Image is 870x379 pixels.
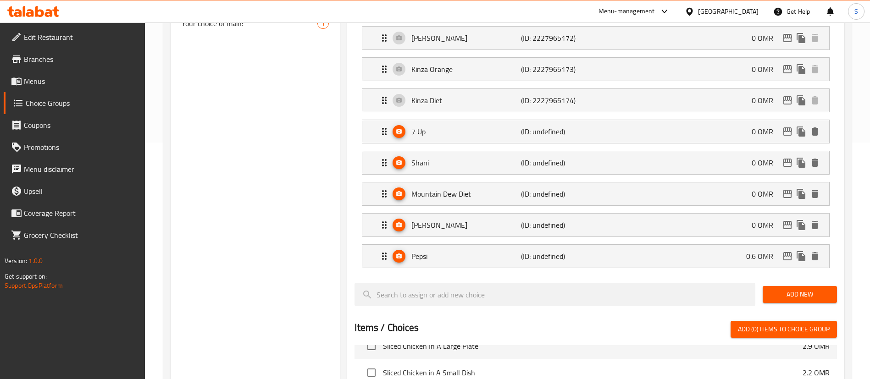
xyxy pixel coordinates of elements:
button: Add New [763,286,837,303]
a: Edit Restaurant [4,26,145,48]
div: Expand [362,151,829,174]
span: Sliced ​​Chicken In A Large Plate [383,341,803,352]
button: Add (0) items to choice group [731,321,837,338]
a: Upsell [4,180,145,202]
div: Expand [362,214,829,236]
span: Upsell [24,186,138,197]
span: Grocery Checklist [24,230,138,241]
a: Menus [4,70,145,92]
button: delete [808,249,822,263]
span: Sliced Chicken in A Small Dish [383,367,803,378]
h2: Items / Choices [355,321,419,335]
button: delete [808,93,822,107]
span: Coverage Report [24,208,138,219]
a: Coupons [4,114,145,136]
li: Expand [355,147,837,178]
div: [GEOGRAPHIC_DATA] [698,6,759,16]
div: Expand [362,120,829,143]
p: (ID: undefined) [521,126,594,137]
div: Expand [362,58,829,81]
p: (ID: undefined) [521,188,594,199]
button: duplicate [794,31,808,45]
span: Your choice of main: [182,18,317,29]
span: Version: [5,255,27,267]
button: delete [808,125,822,138]
button: duplicate [794,62,808,76]
p: 7 Up [411,126,521,137]
span: Menus [24,76,138,87]
button: duplicate [794,187,808,201]
p: (ID: 2227965173) [521,64,594,75]
div: Expand [362,245,829,268]
li: Expand [355,85,837,116]
button: edit [781,93,794,107]
p: 0 OMR [752,33,781,44]
button: duplicate [794,93,808,107]
span: S [854,6,858,16]
button: edit [781,218,794,232]
button: delete [808,31,822,45]
a: Branches [4,48,145,70]
button: duplicate [794,125,808,138]
p: (ID: 2227965174) [521,95,594,106]
span: Add New [770,289,830,300]
span: Edit Restaurant [24,32,138,43]
p: (ID: 2227965172) [521,33,594,44]
span: Menu disclaimer [24,164,138,175]
span: Select choice [362,336,381,356]
button: duplicate [794,249,808,263]
p: 0.6 OMR [746,251,781,262]
a: Menu disclaimer [4,158,145,180]
div: Expand [362,89,829,112]
button: delete [808,156,822,170]
button: edit [781,62,794,76]
p: Kinza Orange [411,64,521,75]
button: edit [781,156,794,170]
li: Expand [355,22,837,54]
p: (ID: undefined) [521,157,594,168]
p: 2.9 OMR [803,341,830,352]
p: [PERSON_NAME] [411,220,521,231]
a: Promotions [4,136,145,158]
div: Expand [362,182,829,205]
p: [PERSON_NAME] [411,33,521,44]
a: Support.OpsPlatform [5,280,63,291]
p: Kinza Diet [411,95,521,106]
button: edit [781,31,794,45]
button: duplicate [794,218,808,232]
p: 0 OMR [752,95,781,106]
p: (ID: undefined) [521,251,594,262]
p: 0 OMR [752,188,781,199]
button: delete [808,62,822,76]
li: Expand [355,209,837,241]
span: Promotions [24,142,138,153]
div: Choices [317,18,329,29]
button: edit [781,125,794,138]
p: 0 OMR [752,220,781,231]
a: Grocery Checklist [4,224,145,246]
button: delete [808,187,822,201]
span: 1.0.0 [28,255,43,267]
p: Mountain Dew Diet [411,188,521,199]
span: Add (0) items to choice group [738,324,830,335]
span: Branches [24,54,138,65]
li: Expand [355,116,837,147]
div: Menu-management [598,6,655,17]
a: Coverage Report [4,202,145,224]
button: edit [781,187,794,201]
span: Coupons [24,120,138,131]
span: Choice Groups [26,98,138,109]
span: Get support on: [5,270,47,282]
div: Your choice of main:1 [171,12,340,34]
p: Pepsi [411,251,521,262]
button: delete [808,218,822,232]
p: 0 OMR [752,126,781,137]
p: 0 OMR [752,157,781,168]
div: Expand [362,27,829,49]
input: search [355,283,755,306]
p: 2.2 OMR [803,367,830,378]
li: Expand [355,178,837,209]
li: Expand [355,54,837,85]
button: edit [781,249,794,263]
p: Shani [411,157,521,168]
